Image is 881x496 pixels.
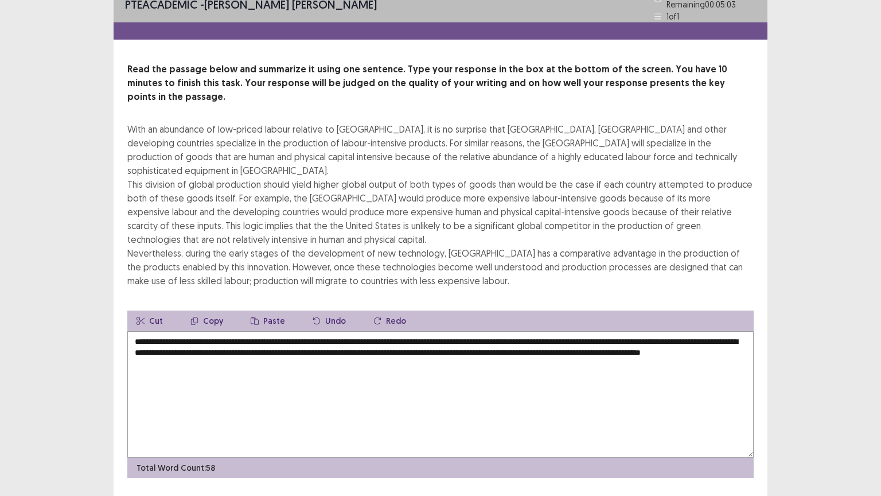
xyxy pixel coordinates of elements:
[303,311,355,331] button: Undo
[181,311,232,331] button: Copy
[127,122,754,288] div: With an abundance of low-priced labour relative to [GEOGRAPHIC_DATA], it is no surprise that [GEO...
[364,311,415,331] button: Redo
[241,311,294,331] button: Paste
[137,462,215,474] p: Total Word Count: 58
[666,10,679,22] p: 1 of 1
[127,63,754,104] p: Read the passage below and summarize it using one sentence. Type your response in the box at the ...
[127,311,172,331] button: Cut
